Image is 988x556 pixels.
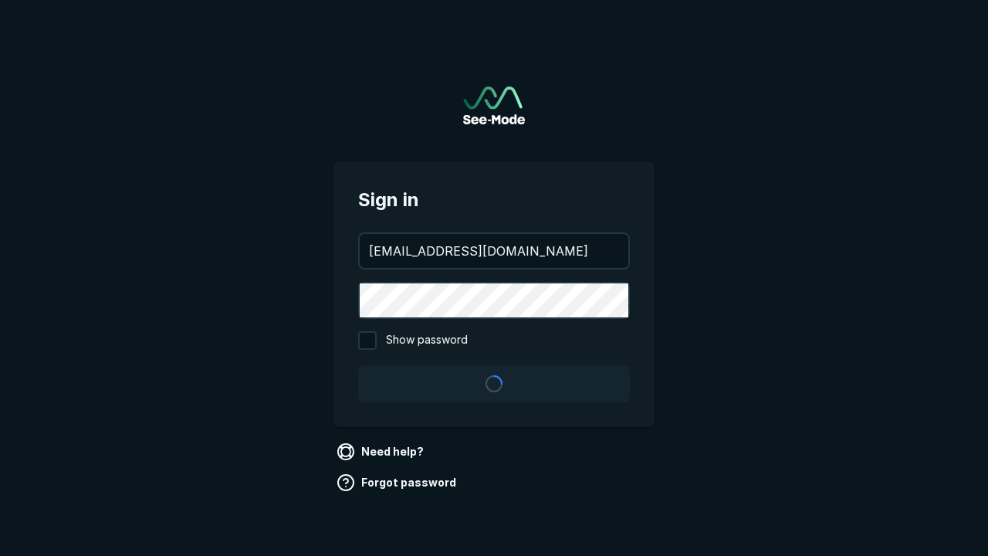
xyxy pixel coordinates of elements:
span: Show password [386,331,468,350]
span: Sign in [358,186,630,214]
a: Go to sign in [463,86,525,124]
a: Need help? [333,439,430,464]
img: See-Mode Logo [463,86,525,124]
a: Forgot password [333,470,462,495]
input: your@email.com [360,234,628,268]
